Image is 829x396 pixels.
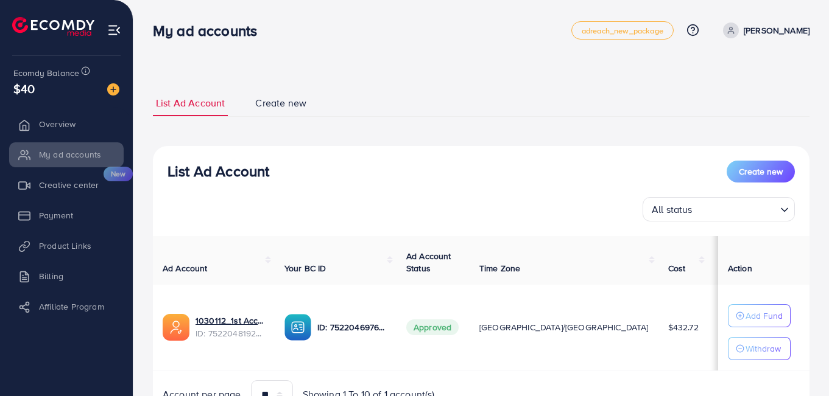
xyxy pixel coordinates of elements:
span: Time Zone [479,262,520,274]
img: image [107,83,119,96]
div: Search for option [643,197,795,221]
a: adreach_new_package [571,21,674,40]
button: Withdraw [728,337,791,360]
a: 1030112_1st Account | Zohaib Bhai_1751363330022 [196,314,265,327]
span: Cost [668,262,686,274]
span: $432.72 [668,321,699,333]
a: [PERSON_NAME] [718,23,810,38]
span: Ecomdy Balance [13,67,79,79]
span: Create new [739,165,783,178]
button: Create new [727,161,795,182]
img: ic-ads-acc.e4c84228.svg [163,314,189,341]
img: menu [107,23,121,37]
span: [GEOGRAPHIC_DATA]/[GEOGRAPHIC_DATA] [479,321,649,333]
span: adreach_new_package [582,27,663,35]
span: List Ad Account [156,96,225,110]
div: <span class='underline'>1030112_1st Account | Zohaib Bhai_1751363330022</span></br>75220481922933... [196,314,265,339]
span: Ad Account [163,262,208,274]
span: Action [728,262,752,274]
span: Your BC ID [284,262,326,274]
input: Search for option [696,198,775,218]
h3: My ad accounts [153,22,267,40]
p: [PERSON_NAME] [744,23,810,38]
h3: List Ad Account [168,162,269,180]
p: ID: 7522046976930856968 [317,320,387,335]
p: Add Fund [746,308,783,323]
span: Create new [255,96,306,110]
span: Approved [406,319,459,335]
span: Ad Account Status [406,250,451,274]
span: All status [649,201,695,218]
p: Withdraw [746,341,781,356]
span: $40 [13,80,35,97]
img: ic-ba-acc.ded83a64.svg [284,314,311,341]
button: Add Fund [728,304,791,327]
img: logo [12,17,94,36]
span: ID: 7522048192293355537 [196,327,265,339]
